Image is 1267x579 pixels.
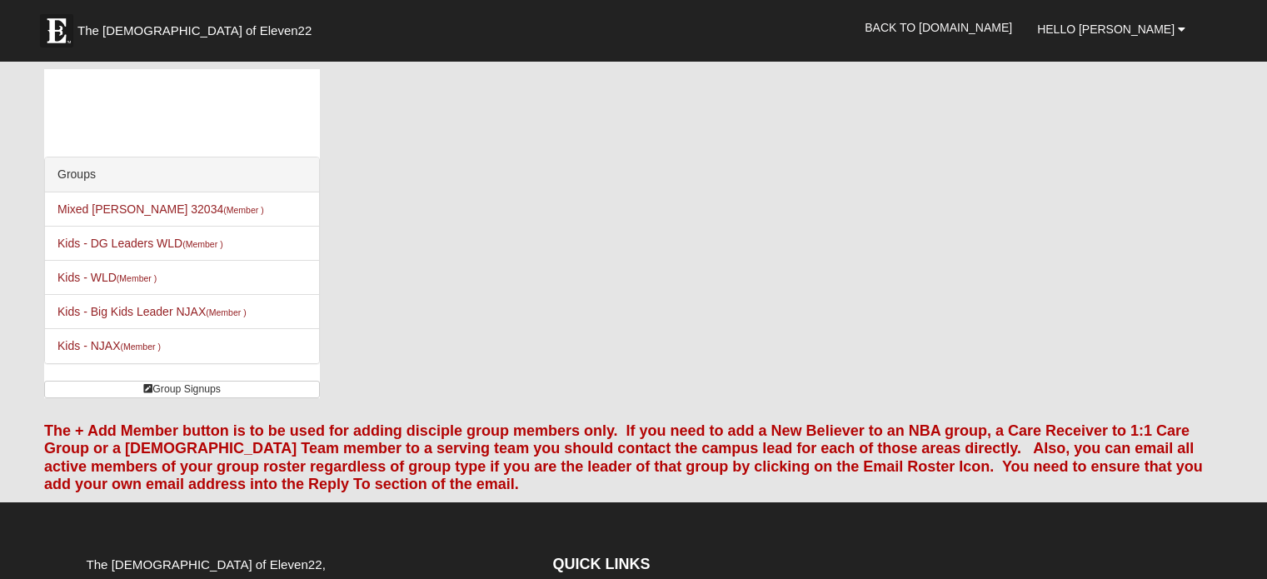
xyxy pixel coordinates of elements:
[44,422,1203,493] font: The + Add Member button is to be used for adding disciple group members only. If you need to add ...
[57,271,157,284] a: Kids - WLD(Member )
[32,6,365,47] a: The [DEMOGRAPHIC_DATA] of Eleven22
[45,157,319,192] div: Groups
[44,381,320,398] a: Group Signups
[117,273,157,283] small: (Member )
[57,237,223,250] a: Kids - DG Leaders WLD(Member )
[1025,8,1198,50] a: Hello [PERSON_NAME]
[1037,22,1175,36] span: Hello [PERSON_NAME]
[40,14,73,47] img: Eleven22 logo
[77,22,312,39] span: The [DEMOGRAPHIC_DATA] of Eleven22
[121,342,161,352] small: (Member )
[57,202,264,216] a: Mixed [PERSON_NAME] 32034(Member )
[57,339,161,352] a: Kids - NJAX(Member )
[206,307,246,317] small: (Member )
[57,305,247,318] a: Kids - Big Kids Leader NJAX(Member )
[223,205,263,215] small: (Member )
[852,7,1025,48] a: Back to [DOMAIN_NAME]
[552,556,807,574] h4: QUICK LINKS
[182,239,222,249] small: (Member )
